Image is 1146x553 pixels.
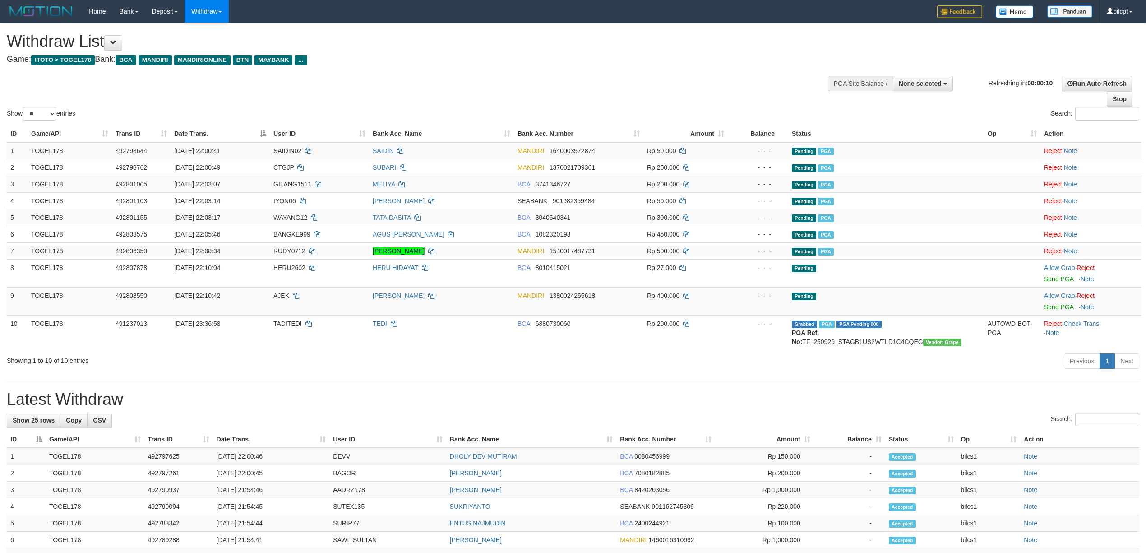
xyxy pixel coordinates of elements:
[1077,292,1095,299] a: Reject
[1064,320,1100,327] a: Check Trans
[536,181,571,188] span: Copy 3741346727 to clipboard
[144,465,213,482] td: 492797261
[46,448,144,465] td: TOGEL178
[647,247,679,255] span: Rp 500.000
[28,176,112,192] td: TOGEL178
[7,125,28,142] th: ID
[1044,231,1062,238] a: Reject
[731,163,785,172] div: - - -
[273,147,301,154] span: SAIDIN02
[28,287,112,315] td: TOGEL178
[174,147,220,154] span: [DATE] 22:00:41
[450,469,502,477] a: [PERSON_NAME]
[1024,503,1037,510] a: Note
[373,320,387,327] a: TEDI
[518,292,544,299] span: MANDIRI
[1027,79,1053,86] strong: 00:00:10
[116,55,136,65] span: BCA
[731,230,785,239] div: - - -
[728,125,788,142] th: Balance
[7,5,75,18] img: MOTION_logo.png
[7,431,46,448] th: ID: activate to sort column descending
[7,55,755,64] h4: Game: Bank:
[536,214,571,221] span: Copy 3040540341 to clipboard
[1081,303,1094,311] a: Note
[373,231,444,238] a: AGUS [PERSON_NAME]
[634,486,670,493] span: Copy 8420203056 to clipboard
[1075,107,1139,121] input: Search:
[1044,292,1075,299] a: Allow Grab
[7,259,28,287] td: 8
[1040,159,1141,176] td: ·
[957,431,1021,448] th: Op: activate to sort column ascending
[1064,247,1077,255] a: Note
[792,164,816,172] span: Pending
[957,515,1021,532] td: bilcs1
[1024,453,1037,460] a: Note
[731,213,785,222] div: - - -
[144,448,213,465] td: 492797625
[144,498,213,515] td: 492790094
[116,181,147,188] span: 492801005
[536,231,571,238] span: Copy 1082320193 to clipboard
[329,532,446,548] td: SAWITSULTAN
[893,76,953,91] button: None selected
[273,264,305,271] span: HERU2602
[329,515,446,532] td: SURIP77
[1044,197,1062,204] a: Reject
[174,231,220,238] span: [DATE] 22:05:46
[814,498,885,515] td: -
[1064,231,1077,238] a: Note
[7,192,28,209] td: 4
[116,264,147,271] span: 492807878
[139,55,172,65] span: MANDIRI
[788,125,984,142] th: Status
[1040,176,1141,192] td: ·
[818,148,834,155] span: Marked by bilcs1
[28,159,112,176] td: TOGEL178
[144,532,213,548] td: 492789288
[1075,413,1139,426] input: Search:
[28,209,112,226] td: TOGEL178
[1064,214,1077,221] a: Note
[818,181,834,189] span: Marked by bilcs1
[715,431,814,448] th: Amount: activate to sort column ascending
[46,482,144,498] td: TOGEL178
[957,465,1021,482] td: bilcs1
[1107,91,1132,107] a: Stop
[984,315,1040,350] td: AUTOWD-BOT-PGA
[116,197,147,204] span: 492801103
[116,164,147,171] span: 492798762
[144,482,213,498] td: 492790937
[518,164,544,171] span: MANDIRI
[620,520,633,527] span: BCA
[373,197,425,204] a: [PERSON_NAME]
[715,448,814,465] td: Rp 150,000
[792,329,819,345] b: PGA Ref. No:
[634,469,670,477] span: Copy 7080182885 to clipboard
[66,417,82,424] span: Copy
[295,55,307,65] span: ...
[116,292,147,299] span: 492808550
[7,353,471,365] div: Showing 1 to 10 of 10 entries
[647,292,679,299] span: Rp 400.000
[818,231,834,239] span: Marked by bilcs1
[144,515,213,532] td: 492783342
[329,498,446,515] td: SUTEX135
[7,287,28,315] td: 9
[1044,264,1075,271] a: Allow Grab
[731,263,785,272] div: - - -
[818,198,834,205] span: Marked by bilcs1
[620,536,647,544] span: MANDIRI
[60,413,88,428] a: Copy
[1040,259,1141,287] td: ·
[7,242,28,259] td: 7
[28,192,112,209] td: TOGEL178
[647,164,679,171] span: Rp 250.000
[213,431,330,448] th: Date Trans.: activate to sort column ascending
[116,320,147,327] span: 491237013
[1044,320,1062,327] a: Reject
[13,417,55,424] span: Show 25 rows
[1100,353,1115,369] a: 1
[7,498,46,515] td: 4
